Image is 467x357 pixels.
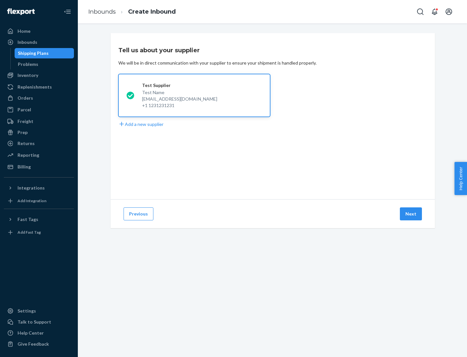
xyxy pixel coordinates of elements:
div: Inventory [18,72,38,79]
a: Prep [4,127,74,138]
div: Problems [18,61,38,68]
div: Replenishments [18,84,52,90]
button: Fast Tags [4,214,74,225]
a: Home [4,26,74,36]
a: Create Inbound [128,8,176,15]
div: Returns [18,140,35,147]
button: Give Feedback [4,339,74,349]
button: Close Navigation [61,5,74,18]
a: Inbounds [4,37,74,47]
div: Orders [18,95,33,101]
a: Billing [4,162,74,172]
button: Open account menu [442,5,455,18]
a: Inventory [4,70,74,80]
div: Give Feedback [18,341,49,347]
div: Inbounds [18,39,37,45]
img: Flexport logo [7,8,35,15]
a: Settings [4,306,74,316]
div: Reporting [18,152,39,158]
a: Help Center [4,328,74,338]
button: Previous [124,207,153,220]
div: Fast Tags [18,216,38,223]
div: Shipping Plans [18,50,49,56]
button: Open Search Box [414,5,427,18]
div: Talk to Support [18,319,51,325]
a: Add Fast Tag [4,227,74,238]
div: Home [18,28,30,34]
div: Parcel [18,106,31,113]
div: Billing [18,164,31,170]
div: Integrations [18,185,45,191]
a: Inbounds [88,8,116,15]
a: Reporting [4,150,74,160]
button: Integrations [4,183,74,193]
div: Prep [18,129,28,136]
a: Shipping Plans [15,48,74,58]
button: Next [400,207,422,220]
a: Returns [4,138,74,149]
ol: breadcrumbs [83,2,181,21]
div: We will be in direct communication with your supplier to ensure your shipment is handled properly. [118,60,317,66]
a: Add Integration [4,196,74,206]
a: Freight [4,116,74,127]
a: Replenishments [4,82,74,92]
a: Parcel [4,105,74,115]
div: Help Center [18,330,44,336]
button: Add a new supplier [118,121,163,128]
div: Add Fast Tag [18,229,41,235]
div: Freight [18,118,33,125]
button: Open notifications [428,5,441,18]
a: Orders [4,93,74,103]
div: Add Integration [18,198,46,203]
a: Talk to Support [4,317,74,327]
button: Help Center [454,162,467,195]
div: Settings [18,308,36,314]
a: Problems [15,59,74,69]
h3: Tell us about your supplier [118,46,200,55]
